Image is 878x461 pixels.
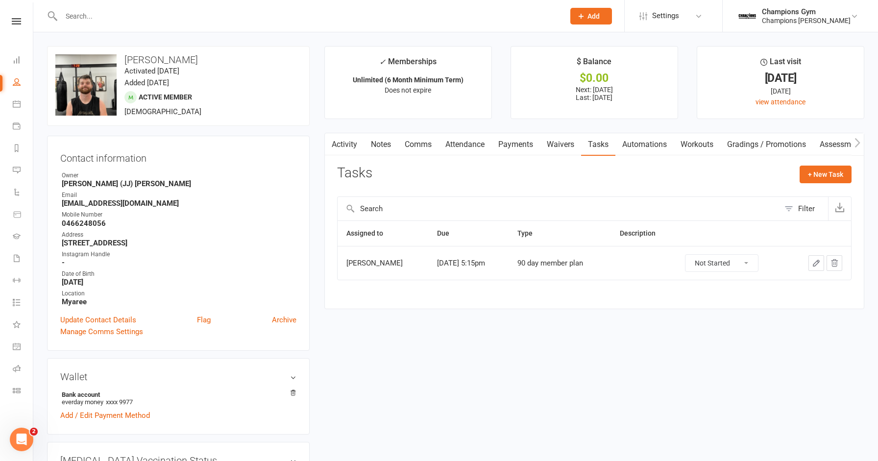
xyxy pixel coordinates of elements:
h3: Contact information [60,149,296,164]
strong: [STREET_ADDRESS] [62,239,296,247]
time: Added [DATE] [124,78,169,87]
span: [DEMOGRAPHIC_DATA] [124,107,201,116]
th: Due [428,221,509,246]
a: Dashboard [13,50,33,72]
th: Assigned to [338,221,428,246]
span: Add [587,12,600,20]
a: Notes [364,133,398,156]
input: Search... [58,9,558,23]
li: everday money [60,389,296,407]
div: Memberships [379,55,437,73]
a: Automations [615,133,674,156]
a: Comms [398,133,439,156]
div: Instagram Handle [62,250,296,259]
a: Reports [13,138,33,160]
strong: Bank account [62,391,292,398]
a: Class kiosk mode [13,381,33,403]
img: thumb_image1583738905.png [737,6,757,26]
a: Add / Edit Payment Method [60,410,150,421]
strong: [DATE] [62,278,296,287]
a: Payments [491,133,540,156]
a: Attendance [439,133,491,156]
div: Location [62,289,296,298]
div: Date of Birth [62,269,296,279]
h3: Tasks [337,166,372,181]
div: Mobile Number [62,210,296,219]
a: People [13,72,33,94]
th: Type [509,221,610,246]
a: Manage Comms Settings [60,326,143,338]
div: Champions [PERSON_NAME] [762,16,851,25]
div: [DATE] [706,73,855,83]
img: image1752025694.png [55,54,117,116]
a: Workouts [674,133,720,156]
a: Product Sales [13,204,33,226]
div: [PERSON_NAME] [346,259,419,267]
strong: Myaree [62,297,296,306]
a: Roll call kiosk mode [13,359,33,381]
a: Archive [272,314,296,326]
div: 90 day member plan [517,259,602,267]
span: Settings [652,5,679,27]
span: xxxx 9977 [106,398,133,406]
div: Email [62,191,296,200]
strong: Unlimited (6 Month Minimum Term) [353,76,463,84]
span: Active member [139,93,192,101]
iframe: Intercom live chat [10,428,33,451]
span: 2 [30,428,38,436]
button: Add [570,8,612,24]
a: Waivers [540,133,581,156]
div: [DATE] [706,86,855,97]
p: Next: [DATE] Last: [DATE] [520,86,669,101]
i: ✓ [379,57,386,67]
th: Description [611,221,677,246]
a: General attendance kiosk mode [13,337,33,359]
div: $0.00 [520,73,669,83]
span: Does not expire [385,86,431,94]
a: Calendar [13,94,33,116]
h3: [PERSON_NAME] [55,54,301,65]
div: [DATE] 5:15pm [437,259,500,267]
a: Tasks [581,133,615,156]
a: Assessments [813,133,873,156]
strong: - [62,258,296,267]
button: Filter [780,197,828,220]
div: Owner [62,171,296,180]
a: view attendance [756,98,805,106]
a: Update Contact Details [60,314,136,326]
div: $ Balance [577,55,611,73]
div: Filter [798,203,815,215]
div: Champions Gym [762,7,851,16]
h3: Wallet [60,371,296,382]
div: Address [62,230,296,240]
strong: [PERSON_NAME] (JJ) [PERSON_NAME] [62,179,296,188]
strong: 0466248056 [62,219,296,228]
a: Activity [325,133,364,156]
input: Search [338,197,780,220]
a: What's New [13,315,33,337]
a: Flag [197,314,211,326]
button: + New Task [800,166,852,183]
div: Last visit [760,55,801,73]
strong: [EMAIL_ADDRESS][DOMAIN_NAME] [62,199,296,208]
time: Activated [DATE] [124,67,179,75]
a: Gradings / Promotions [720,133,813,156]
a: Payments [13,116,33,138]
